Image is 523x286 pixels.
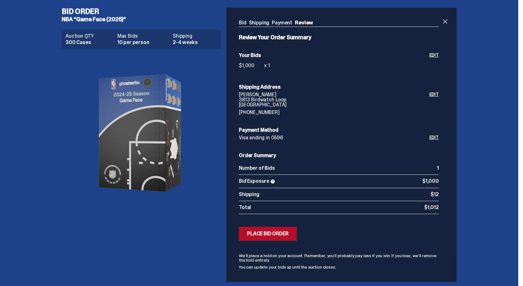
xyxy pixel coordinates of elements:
p: We’ll place a hold on your account. Remember, you’ll probably pay less if you win. If you lose, w... [239,253,439,262]
p: Bid Exposure [239,179,422,184]
dt: Shipping [173,34,217,39]
p: x 1 [264,63,270,68]
dd: 2-4 weeks [173,40,217,45]
dt: Max Bids [117,34,169,39]
h6: Payment Method [239,128,439,133]
img: product image [78,54,205,212]
a: Edit [429,53,439,72]
div: Place Bid Order [247,231,289,236]
h6: Shipping Address [239,85,439,90]
p: Shipping [239,192,431,197]
p: 3813 Birdwatch Loop [239,97,429,102]
p: $1,000 [422,179,439,184]
h5: NBA “Game Face (2025)” [62,16,226,22]
a: Shipping [249,19,270,26]
p: $1,012 [424,205,439,210]
p: [GEOGRAPHIC_DATA] [239,102,429,107]
dd: 300 Cases [65,40,114,45]
p: 1 [437,166,439,171]
p: Total [239,205,424,210]
button: Place Bid Order [239,227,297,241]
p: [PHONE_NUMBER] [239,110,429,115]
p: Visa ending in 0596 [239,135,429,140]
h4: Bid Order [62,8,226,15]
a: Edit [429,135,439,140]
p: $12 [431,192,439,197]
dt: Auction QTY [65,34,114,39]
p: You can update your bids up until the auction closes. [239,265,439,269]
a: Edit [429,92,439,115]
a: Bid [239,19,246,26]
a: Payment [272,19,292,26]
h6: Your Bids [239,53,429,58]
dd: 10 per person [117,40,169,45]
p: Number of Bids [239,166,437,171]
p: $1,000 [239,63,264,68]
p: [PERSON_NAME] [239,92,429,97]
a: Review [295,19,313,26]
h6: Order Summary [239,153,439,158]
h5: Review Your Order Summary [239,35,439,40]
